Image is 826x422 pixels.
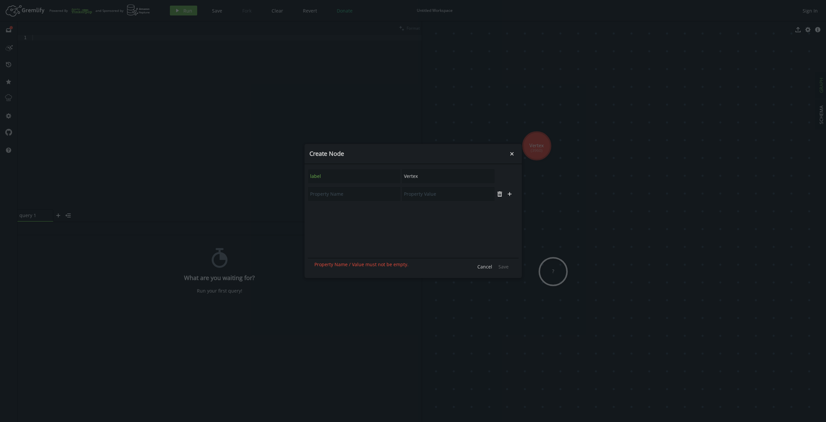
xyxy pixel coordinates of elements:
input: Property Name [308,169,401,183]
button: Cancel [474,262,495,271]
span: Cancel [477,264,492,270]
button: Close [507,149,517,159]
input: Property Name [308,187,401,201]
h4: Create Node [309,150,507,157]
div: Property Name / Value must not be empty. [314,262,409,271]
button: Save [495,262,512,271]
input: Property Value [402,187,494,201]
input: Property Value [402,169,494,183]
span: Save [498,264,509,270]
